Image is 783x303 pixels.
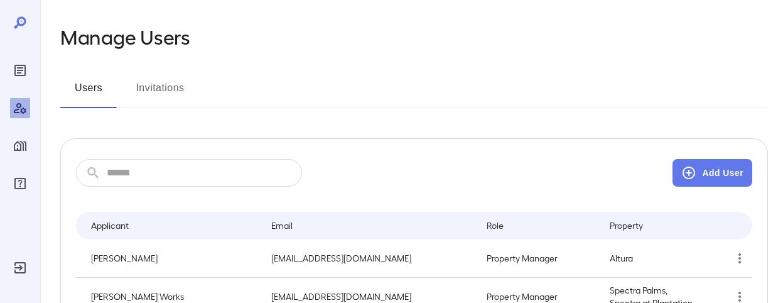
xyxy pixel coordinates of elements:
[487,252,589,265] p: Property Manager
[60,25,190,48] h2: Manage Users
[91,290,251,303] p: [PERSON_NAME] Works
[271,252,467,265] p: [EMAIL_ADDRESS][DOMAIN_NAME]
[261,212,477,240] th: Email
[10,136,30,156] div: Manage Properties
[672,159,752,187] button: Add User
[610,252,695,265] p: Altura
[76,212,261,240] th: Applicant
[600,212,705,240] th: Property
[132,78,188,108] button: Invitations
[91,252,251,265] p: [PERSON_NAME]
[60,78,117,108] button: Users
[271,290,467,303] p: [EMAIL_ADDRESS][DOMAIN_NAME]
[477,212,599,240] th: Role
[487,290,589,303] p: Property Manager
[10,174,30,194] div: FAQ
[10,258,30,278] div: Log Out
[10,60,30,80] div: Reports
[10,98,30,118] div: Manage Users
